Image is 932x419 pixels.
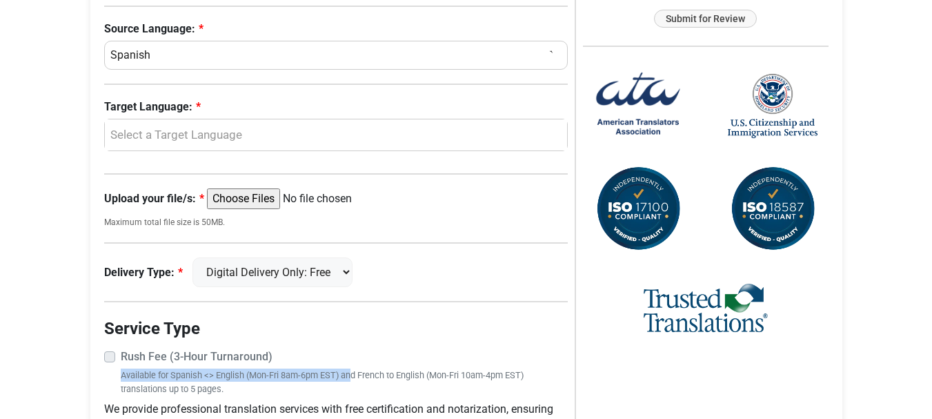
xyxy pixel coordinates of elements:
label: Source Language: [104,21,568,37]
img: ISO 17100 Compliant Certification [593,164,683,254]
div: Select a Target Language [112,126,554,144]
button: Submit for Review [654,10,757,28]
small: Maximum total file size is 50MB. [104,216,568,228]
small: Available for Spanish <> English (Mon-Fri 8am-6pm EST) and French to English (Mon-Fri 10am-4pm ES... [121,369,568,395]
img: ISO 18587 Compliant Certification [728,164,817,254]
label: Upload your file/s: [104,191,204,207]
strong: Rush Fee (3-Hour Turnaround) [121,350,272,363]
legend: Service Type [104,316,568,341]
label: Target Language: [104,99,568,115]
img: American Translators Association Logo [593,61,683,150]
img: United States Citizenship and Immigration Services Logo [728,72,817,139]
label: Delivery Type: [104,264,183,281]
img: Trusted Translations Logo [644,282,768,336]
button: Select a Target Language [104,119,568,152]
